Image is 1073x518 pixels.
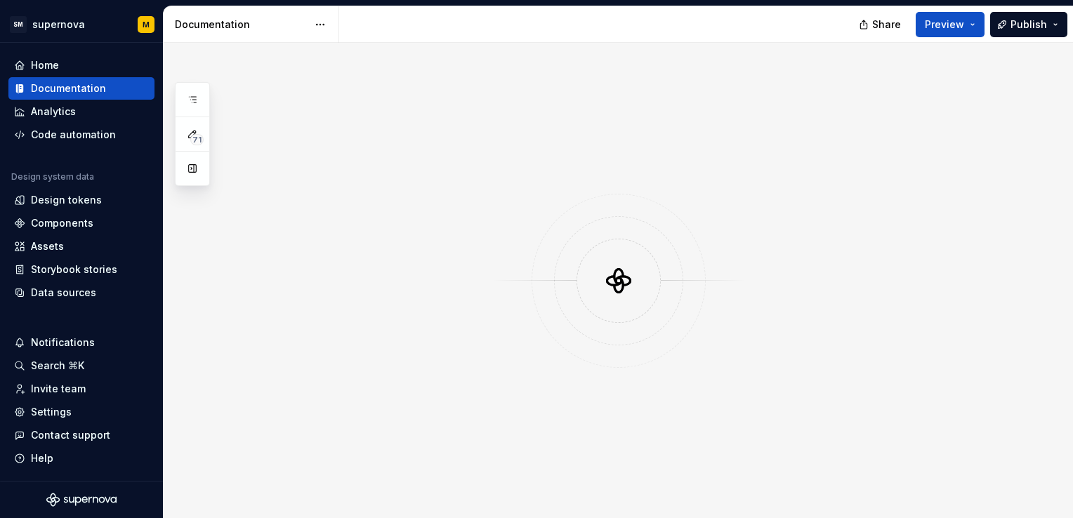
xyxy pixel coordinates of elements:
button: Publish [990,12,1067,37]
div: Invite team [31,382,86,396]
div: Code automation [31,128,116,142]
a: Settings [8,401,154,423]
div: Storybook stories [31,263,117,277]
a: Analytics [8,100,154,123]
a: Documentation [8,77,154,100]
button: Share [852,12,910,37]
svg: Supernova Logo [46,493,117,507]
a: Invite team [8,378,154,400]
a: Home [8,54,154,77]
span: 71 [190,134,204,145]
button: SMsupernovaM [3,9,160,39]
div: Components [31,216,93,230]
span: Publish [1011,18,1047,32]
div: Data sources [31,286,96,300]
a: Code automation [8,124,154,146]
div: Assets [31,239,64,253]
div: Notifications [31,336,95,350]
button: Notifications [8,331,154,354]
div: Help [31,451,53,465]
button: Preview [916,12,985,37]
a: Data sources [8,281,154,304]
a: Design tokens [8,189,154,211]
button: Help [8,447,154,470]
div: Contact support [31,428,110,442]
button: Contact support [8,424,154,446]
div: Design tokens [31,193,102,207]
div: Settings [31,405,72,419]
div: Analytics [31,105,76,119]
a: Components [8,212,154,234]
div: supernova [32,18,85,32]
div: Home [31,58,59,72]
span: Share [872,18,901,32]
a: Assets [8,235,154,258]
div: SM [10,16,27,33]
span: Preview [925,18,964,32]
button: Search ⌘K [8,354,154,377]
a: Storybook stories [8,258,154,281]
div: Documentation [31,81,106,95]
div: M [143,19,150,30]
div: Design system data [11,171,94,182]
div: Search ⌘K [31,359,84,373]
div: Documentation [175,18,308,32]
